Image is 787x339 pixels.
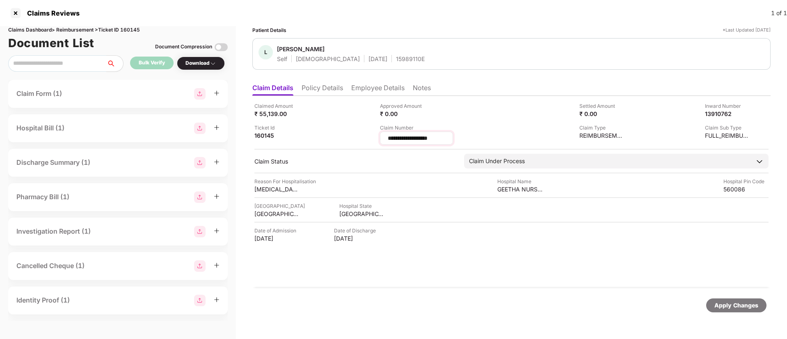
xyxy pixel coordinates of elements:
[194,226,206,237] img: svg+xml;base64,PHN2ZyBpZD0iR3JvdXBfMjg4MTMiIGRhdGEtbmFtZT0iR3JvdXAgMjg4MTMiIHhtbG5zPSJodHRwOi8vd3...
[16,226,91,237] div: Investigation Report (1)
[413,84,431,96] li: Notes
[252,26,286,34] div: Patient Details
[194,157,206,168] img: svg+xml;base64,PHN2ZyBpZD0iR3JvdXBfMjg4MTMiIGRhdGEtbmFtZT0iR3JvdXAgMjg4MTMiIHhtbG5zPSJodHRwOi8vd3...
[194,123,206,134] img: svg+xml;base64,PHN2ZyBpZD0iR3JvdXBfMjg4MTMiIGRhdGEtbmFtZT0iR3JvdXAgMjg4MTMiIHhtbG5zPSJodHRwOi8vd3...
[16,157,90,168] div: Discharge Summary (1)
[254,157,456,165] div: Claim Status
[351,84,405,96] li: Employee Details
[214,262,220,268] span: plus
[380,102,425,110] div: Approved Amount
[334,234,379,242] div: [DATE]
[194,295,206,306] img: svg+xml;base64,PHN2ZyBpZD0iR3JvdXBfMjg4MTMiIGRhdGEtbmFtZT0iR3JvdXAgMjg4MTMiIHhtbG5zPSJodHRwOi8vd3...
[16,89,62,99] div: Claim Form (1)
[277,45,325,53] div: [PERSON_NAME]
[8,26,228,34] div: Claims Dashboard > Reimbursement > Ticket ID 160145
[252,84,293,96] li: Claim Details
[339,202,384,210] div: Hospital State
[723,26,771,34] div: *Last Updated [DATE]
[254,234,300,242] div: [DATE]
[771,9,787,18] div: 1 of 1
[497,185,542,193] div: GEETHA NURSING HOME
[380,124,453,132] div: Claim Number
[214,125,220,130] span: plus
[214,193,220,199] span: plus
[16,295,70,305] div: Identity Proof (1)
[16,192,69,202] div: Pharmacy Bill (1)
[254,124,300,132] div: Ticket Id
[334,227,379,234] div: Date of Discharge
[705,132,750,139] div: FULL_REIMBURSEMENT
[705,102,750,110] div: Inward Number
[8,34,94,52] h1: Document List
[254,132,300,139] div: 160145
[296,55,360,63] div: [DEMOGRAPHIC_DATA]
[254,102,300,110] div: Claimed Amount
[214,297,220,303] span: plus
[210,60,216,67] img: svg+xml;base64,PHN2ZyBpZD0iRHJvcGRvd24tMzJ4MzIiIHhtbG5zPSJodHRwOi8vd3d3LnczLm9yZy8yMDAwL3N2ZyIgd2...
[714,301,758,310] div: Apply Changes
[194,260,206,272] img: svg+xml;base64,PHN2ZyBpZD0iR3JvdXBfMjg4MTMiIGRhdGEtbmFtZT0iR3JvdXAgMjg4MTMiIHhtbG5zPSJodHRwOi8vd3...
[106,60,123,67] span: search
[259,45,273,59] div: L
[705,124,750,132] div: Claim Sub Type
[214,90,220,96] span: plus
[254,210,300,218] div: [GEOGRAPHIC_DATA]
[723,185,769,193] div: 560086
[579,110,625,118] div: ₹ 0.00
[497,177,542,185] div: Hospital Name
[579,132,625,139] div: REIMBURSEMENT
[254,110,300,118] div: ₹ 55,139.00
[302,84,343,96] li: Policy Details
[396,55,425,63] div: 15989110E
[214,228,220,234] span: plus
[194,191,206,203] img: svg+xml;base64,PHN2ZyBpZD0iR3JvdXBfMjg4MTMiIGRhdGEtbmFtZT0iR3JvdXAgMjg4MTMiIHhtbG5zPSJodHRwOi8vd3...
[579,102,625,110] div: Settled Amount
[723,177,769,185] div: Hospital Pin Code
[339,210,384,218] div: [GEOGRAPHIC_DATA]
[16,261,85,271] div: Cancelled Cheque (1)
[22,9,80,17] div: Claims Reviews
[254,202,305,210] div: [GEOGRAPHIC_DATA]
[106,55,124,72] button: search
[469,157,525,166] div: Claim Under Process
[254,227,300,234] div: Date of Admission
[185,59,216,67] div: Download
[755,157,764,166] img: downArrowIcon
[254,177,316,185] div: Reason For Hospitalisation
[277,55,287,63] div: Self
[214,159,220,165] span: plus
[139,59,165,67] div: Bulk Verify
[16,123,64,133] div: Hospital Bill (1)
[155,43,212,51] div: Document Compression
[194,88,206,100] img: svg+xml;base64,PHN2ZyBpZD0iR3JvdXBfMjg4MTMiIGRhdGEtbmFtZT0iR3JvdXAgMjg4MTMiIHhtbG5zPSJodHRwOi8vd3...
[380,110,425,118] div: ₹ 0.00
[705,110,750,118] div: 13910762
[254,185,300,193] div: [MEDICAL_DATA]
[215,41,228,54] img: svg+xml;base64,PHN2ZyBpZD0iVG9nZ2xlLTMyeDMyIiB4bWxucz0iaHR0cDovL3d3dy53My5vcmcvMjAwMC9zdmciIHdpZH...
[579,124,625,132] div: Claim Type
[368,55,387,63] div: [DATE]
